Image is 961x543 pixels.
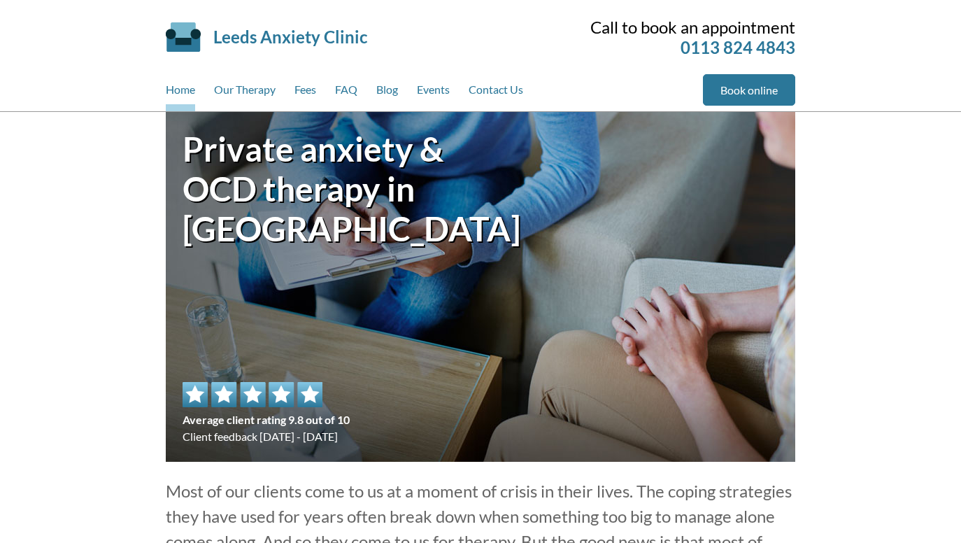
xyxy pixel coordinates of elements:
[183,382,350,445] div: Client feedback [DATE] - [DATE]
[214,74,276,111] a: Our Therapy
[166,74,195,111] a: Home
[294,74,316,111] a: Fees
[183,129,480,248] h1: Private anxiety & OCD therapy in [GEOGRAPHIC_DATA]
[417,74,450,111] a: Events
[376,74,398,111] a: Blog
[681,37,795,57] a: 0113 824 4843
[183,411,350,428] span: Average client rating 9.8 out of 10
[183,382,322,407] img: 5 star rating
[469,74,523,111] a: Contact Us
[213,27,367,47] a: Leeds Anxiety Clinic
[703,74,795,106] a: Book online
[335,74,357,111] a: FAQ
